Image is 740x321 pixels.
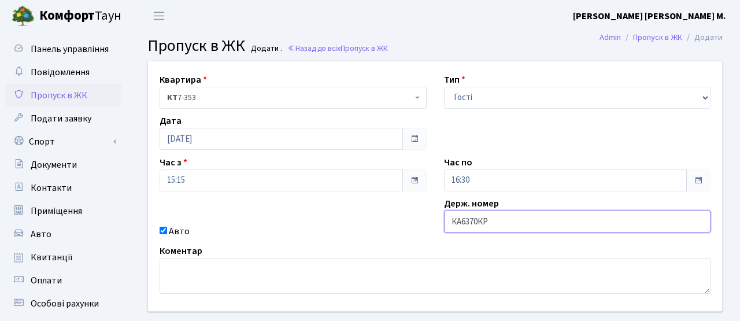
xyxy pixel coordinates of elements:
[6,292,121,315] a: Особові рахунки
[6,269,121,292] a: Оплати
[6,38,121,61] a: Панель управління
[169,224,190,238] label: Авто
[287,43,388,54] a: Назад до всіхПропуск в ЖК
[6,176,121,200] a: Контакти
[31,112,91,125] span: Подати заявку
[6,223,121,246] a: Авто
[31,89,87,102] span: Пропуск в ЖК
[160,156,187,169] label: Час з
[600,31,621,43] a: Admin
[573,10,726,23] b: [PERSON_NAME] [PERSON_NAME] М.
[31,228,51,241] span: Авто
[633,31,682,43] a: Пропуск в ЖК
[160,73,207,87] label: Квартира
[6,246,121,269] a: Квитанції
[6,200,121,223] a: Приміщення
[31,43,109,56] span: Панель управління
[341,43,388,54] span: Пропуск в ЖК
[249,44,282,54] small: Додати .
[31,182,72,194] span: Контакти
[6,84,121,107] a: Пропуск в ЖК
[6,130,121,153] a: Спорт
[160,244,202,258] label: Коментар
[6,153,121,176] a: Документи
[6,107,121,130] a: Подати заявку
[682,31,723,44] li: Додати
[31,205,82,217] span: Приміщення
[31,158,77,171] span: Документи
[31,297,99,310] span: Особові рахунки
[167,92,412,104] span: <b>КТ</b>&nbsp;&nbsp;&nbsp;&nbsp;7-353
[31,251,73,264] span: Квитанції
[145,6,173,25] button: Переключити навігацію
[444,156,472,169] label: Час по
[12,5,35,28] img: logo.png
[167,92,177,104] b: КТ
[31,66,90,79] span: Повідомлення
[444,73,465,87] label: Тип
[39,6,121,26] span: Таун
[147,34,245,57] span: Пропуск в ЖК
[582,25,740,50] nav: breadcrumb
[31,274,62,287] span: Оплати
[444,197,499,211] label: Держ. номер
[444,211,711,233] input: AA0001AA
[160,87,427,109] span: <b>КТ</b>&nbsp;&nbsp;&nbsp;&nbsp;7-353
[160,114,182,128] label: Дата
[573,9,726,23] a: [PERSON_NAME] [PERSON_NAME] М.
[6,61,121,84] a: Повідомлення
[39,6,95,25] b: Комфорт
